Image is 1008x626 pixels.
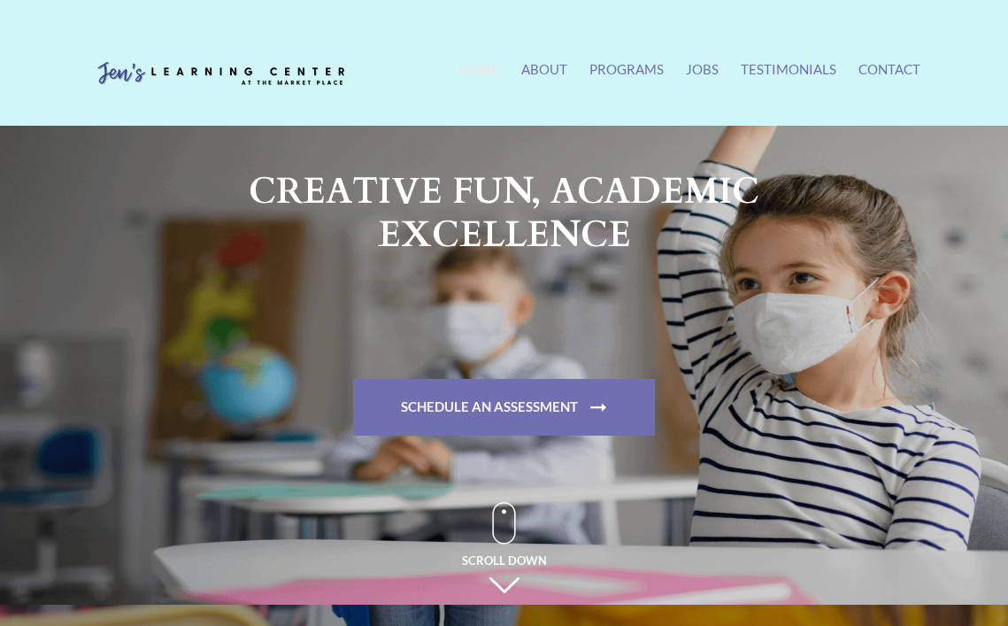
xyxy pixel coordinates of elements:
[589,61,664,99] a: Programs
[686,61,719,99] a: Jobs
[88,48,354,101] img: Jen's Learning Center Logo Transparent
[521,61,567,99] a: About
[858,61,920,99] a: Contact
[741,61,836,99] a: Testimonials
[458,61,499,99] a: Home
[462,502,547,593] span: Scroll Down
[353,379,655,436] a: Schedule An Assessment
